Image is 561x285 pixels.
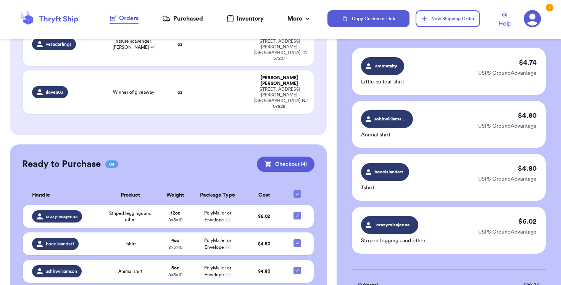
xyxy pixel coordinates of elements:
[374,62,399,69] span: ammataity
[171,211,180,215] strong: 12 oz
[204,238,231,250] span: PolyMailer or Envelope ✉️
[177,90,182,94] strong: oz
[258,242,270,246] span: $ 4.80
[524,10,541,27] a: 1
[227,14,264,23] a: Inventory
[110,14,139,23] div: Orders
[168,272,182,277] span: 8 x 3 x 10
[546,4,553,11] div: 1
[374,168,403,175] span: boneislandart
[478,69,537,77] p: USPS GroundAdvantage
[102,186,158,205] th: Product
[258,214,270,219] span: $ 6.02
[258,269,270,274] span: $ 4.80
[118,268,142,274] span: Animal shirt
[361,78,404,86] p: Little co leaf shirt
[106,210,154,223] span: Striped leggings and other
[518,216,537,227] p: $ 6.02
[109,38,158,50] span: nature scavenger [PERSON_NAME]
[327,10,410,27] button: Copy Customer Link
[498,19,511,28] span: Help
[361,237,426,245] p: Striped leggings and other
[361,184,409,192] p: Tshirt
[46,89,63,95] span: jlovea03
[32,191,50,199] span: Handle
[162,14,203,23] a: Purchased
[254,86,304,109] div: [STREET_ADDRESS] [PERSON_NAME][GEOGRAPHIC_DATA] , NJ 07828
[375,221,411,228] span: crazymissjenna
[518,110,537,121] p: $ 4.80
[204,211,231,222] span: PolyMailer or Envelope ✉️
[478,122,537,130] p: USPS GroundAdvantage
[519,57,537,68] p: $ 4.74
[46,41,71,47] span: veradarlings
[177,42,182,46] strong: oz
[171,238,179,243] strong: 4 oz
[478,228,537,236] p: USPS GroundAdvantage
[204,266,231,277] span: PolyMailer or Envelope ✉️
[254,75,304,86] div: [PERSON_NAME] [PERSON_NAME]
[150,45,155,50] span: + 1
[192,186,243,205] th: Package Type
[287,14,311,23] div: More
[257,157,314,172] button: Checkout (4)
[46,213,77,219] span: crazymissjenna
[518,163,537,174] p: $ 4.80
[254,38,304,61] div: [STREET_ADDRESS][PERSON_NAME] [GEOGRAPHIC_DATA] , TN 37207
[361,131,413,139] p: Animal shirt
[478,175,537,183] p: USPS GroundAdvantage
[46,268,77,274] span: ashhwilliamson
[113,89,154,95] span: Winner of giveaway
[125,241,136,247] span: Tshirt
[105,160,118,168] span: 04
[374,115,406,122] span: ashhwilliamson
[110,14,139,24] a: Orders
[416,10,480,27] button: New Shipping Order
[22,158,101,170] h2: Ready to Purchase
[498,13,511,28] a: Help
[168,218,182,222] span: 8 x 3 x 10
[168,245,182,250] span: 8 x 3 x 10
[46,241,74,247] span: boneislandart
[158,186,192,205] th: Weight
[243,186,285,205] th: Cost
[171,266,179,270] strong: 5 oz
